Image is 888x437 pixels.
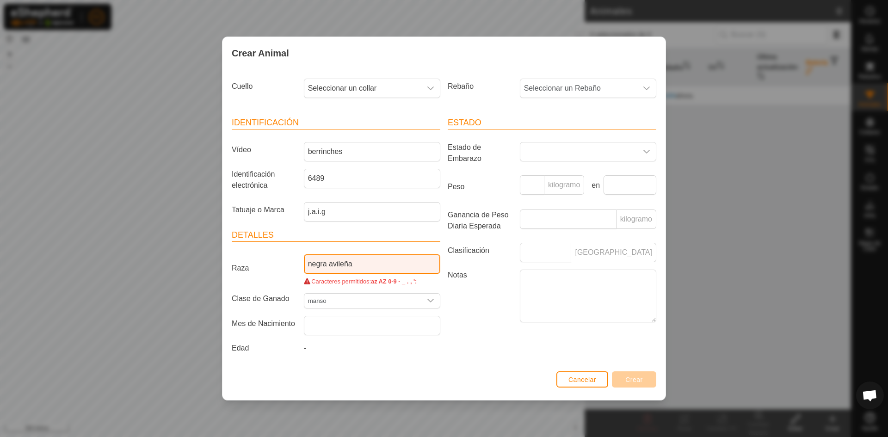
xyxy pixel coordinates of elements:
[637,79,656,98] div: disparador desplegable
[448,118,481,127] font: Estado
[232,170,275,189] font: Identificación electrónica
[421,294,440,308] div: disparador desplegable
[232,118,299,127] font: Identificación
[592,181,600,189] font: en
[448,82,474,90] font: Rebaño
[548,181,580,189] font: kilogramo
[232,344,249,352] font: Edad
[232,264,249,272] font: Raza
[371,278,417,285] font: az AZ 0-9 - _ . , ':
[625,376,643,383] font: Crear
[232,48,289,58] font: Crear Animal
[568,376,596,383] font: Cancelar
[448,143,481,162] font: Estado de Embarazo
[311,278,371,285] font: Caracteres permitidos:
[520,79,637,98] span: Seleccionar un Rebaño
[556,371,608,388] button: Cancelar
[575,248,652,256] font: [GEOGRAPHIC_DATA]
[448,271,467,279] font: Notas
[232,295,290,302] font: Clase de Ganado
[304,79,421,98] span: 0839937494
[524,84,601,92] font: Seleccionar un Rebaño
[304,294,421,308] input: Seleccione o ingrese una Clase de Ganado
[232,320,295,327] font: Mes de Nacimiento
[232,146,251,154] font: Vídeo
[232,230,274,240] font: Detalles
[232,206,284,214] font: Tatuaje o Marca
[612,371,656,388] button: Crear
[421,79,440,98] div: disparador desplegable
[308,84,377,92] font: Seleccionar un collar
[304,344,306,352] font: -
[448,246,489,254] font: Clasificación
[232,82,253,90] font: Cuello
[620,215,652,223] font: kilogramo
[856,382,884,409] div: Chat abierto
[637,142,656,161] div: disparador desplegable
[448,183,464,191] font: Peso
[448,211,509,230] font: Ganancia de Peso Diaria Esperada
